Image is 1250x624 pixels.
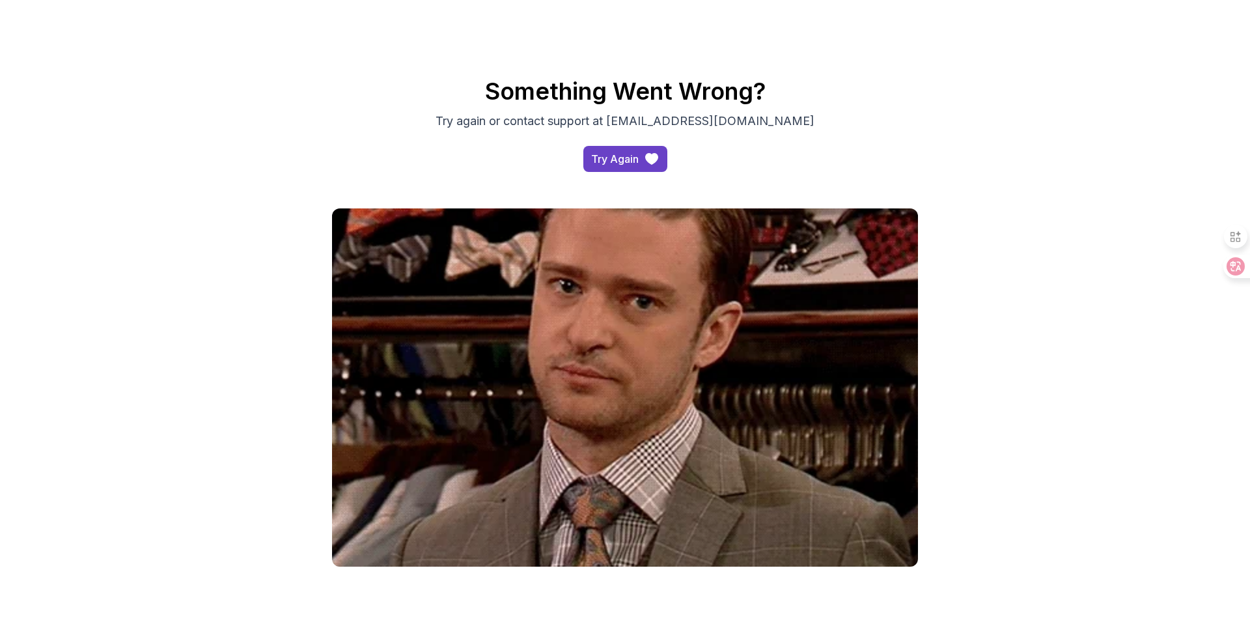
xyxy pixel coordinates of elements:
p: Try again or contact support at [EMAIL_ADDRESS][DOMAIN_NAME] [406,112,844,130]
button: Try Again [583,146,667,172]
div: Try Again [591,151,639,167]
h2: Something Went Wrong? [169,78,1081,104]
a: access-dashboard [583,146,667,172]
img: gif [332,208,918,567]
